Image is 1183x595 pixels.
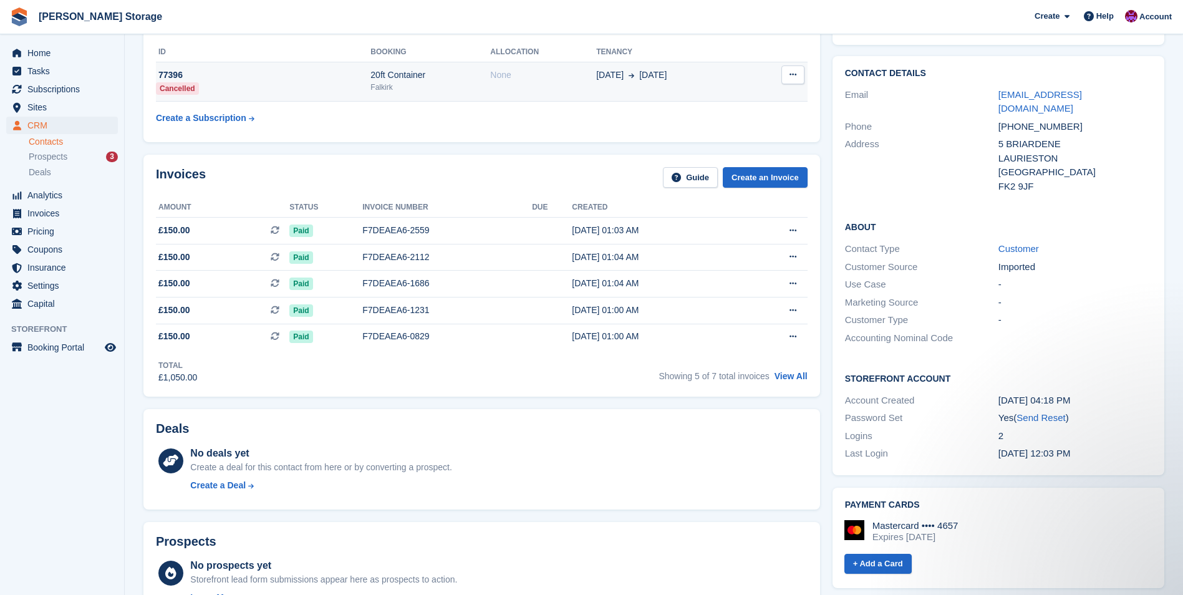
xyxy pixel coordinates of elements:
span: [DATE] [596,69,624,82]
span: £150.00 [158,224,190,237]
div: None [490,69,596,82]
a: [PERSON_NAME] Storage [34,6,167,27]
div: Mastercard •••• 4657 [872,520,958,531]
div: - [998,296,1152,310]
span: Home [27,44,102,62]
span: Capital [27,295,102,312]
span: [DATE] [639,69,667,82]
h2: Deals [156,422,189,436]
a: menu [6,99,118,116]
th: Due [532,198,572,218]
div: £1,050.00 [158,371,197,384]
span: Paid [289,225,312,237]
time: 2025-03-18 12:03:28 UTC [998,448,1071,458]
div: Contact Type [845,242,998,256]
a: menu [6,186,118,204]
span: £150.00 [158,277,190,290]
a: menu [6,44,118,62]
span: Settings [27,277,102,294]
th: Booking [370,42,490,62]
a: menu [6,80,118,98]
h2: Prospects [156,535,216,549]
a: Create an Invoice [723,167,808,188]
span: Showing 5 of 7 total invoices [659,371,769,381]
a: Preview store [103,340,118,355]
span: Deals [29,167,51,178]
h2: Contact Details [845,69,1152,79]
div: [DATE] 01:04 AM [572,251,741,264]
span: Tasks [27,62,102,80]
div: Yes [998,411,1152,425]
div: [DATE] 01:00 AM [572,304,741,317]
span: Insurance [27,259,102,276]
span: Paid [289,251,312,264]
span: Create [1035,10,1060,22]
div: Cancelled [156,82,199,95]
div: Total [158,360,197,371]
a: Prospects 3 [29,150,118,163]
th: Status [289,198,362,218]
a: Contacts [29,136,118,148]
div: Create a deal for this contact from here or by converting a prospect. [190,461,451,474]
h2: Invoices [156,167,206,188]
span: Paid [289,304,312,317]
a: menu [6,223,118,240]
h2: About [845,220,1152,233]
div: Storefront lead form submissions appear here as prospects to action. [190,573,457,586]
div: 5 BRIARDENE [998,137,1152,152]
a: Create a Deal [190,479,451,492]
div: Expires [DATE] [872,531,958,543]
div: No prospects yet [190,558,457,573]
span: ( ) [1013,412,1068,423]
th: Amount [156,198,289,218]
div: F7DEAEA6-1686 [362,277,532,290]
h2: Payment cards [845,500,1152,510]
div: Address [845,137,998,193]
a: menu [6,295,118,312]
span: £150.00 [158,251,190,264]
div: Customer Source [845,260,998,274]
a: View All [775,371,808,381]
div: Email [845,88,998,116]
div: - [998,278,1152,292]
a: Guide [663,167,718,188]
span: Booking Portal [27,339,102,356]
div: Accounting Nominal Code [845,331,998,346]
div: F7DEAEA6-2559 [362,224,532,237]
div: [DATE] 01:00 AM [572,330,741,343]
a: Deals [29,166,118,179]
div: [DATE] 01:04 AM [572,277,741,290]
a: menu [6,259,118,276]
div: F7DEAEA6-1231 [362,304,532,317]
div: Marketing Source [845,296,998,310]
div: FK2 9JF [998,180,1152,194]
div: Customer Type [845,313,998,327]
div: LAURIESTON [998,152,1152,166]
div: Falkirk [370,82,490,93]
div: - [998,313,1152,327]
span: Sites [27,99,102,116]
div: Imported [998,260,1152,274]
img: Mastercard Logo [844,520,864,540]
a: Send Reset [1016,412,1065,423]
div: Password Set [845,411,998,425]
img: Audra Whitelaw [1125,10,1137,22]
span: Invoices [27,205,102,222]
a: menu [6,339,118,356]
th: ID [156,42,370,62]
span: Storefront [11,323,124,336]
span: Paid [289,331,312,343]
a: [EMAIL_ADDRESS][DOMAIN_NAME] [998,89,1082,114]
span: Help [1096,10,1114,22]
div: 3 [106,152,118,162]
div: 2 [998,429,1152,443]
span: Account [1139,11,1172,23]
div: [GEOGRAPHIC_DATA] [998,165,1152,180]
span: CRM [27,117,102,134]
div: F7DEAEA6-0829 [362,330,532,343]
div: Account Created [845,394,998,408]
div: 77396 [156,69,370,82]
h2: Storefront Account [845,372,1152,384]
a: menu [6,205,118,222]
div: [PHONE_NUMBER] [998,120,1152,134]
